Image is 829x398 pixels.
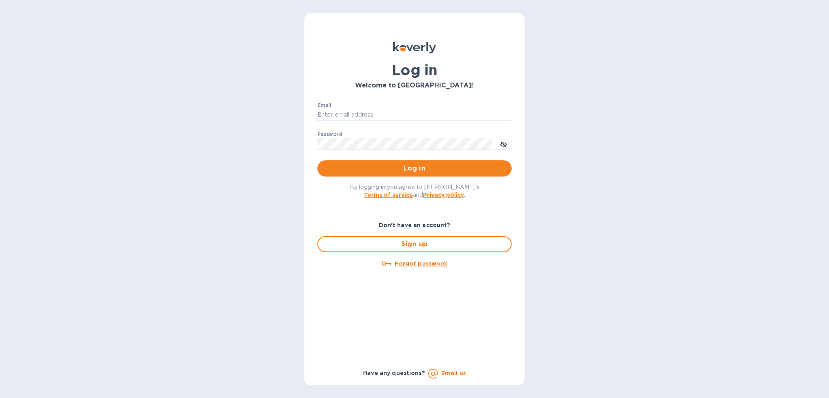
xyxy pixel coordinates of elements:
span: By logging in you agree to [PERSON_NAME]'s and . [350,184,480,198]
input: Enter email address [317,109,512,121]
button: Log in [317,160,512,177]
span: Sign up [325,239,504,249]
h1: Log in [317,62,512,79]
span: Log in [324,164,505,173]
a: Privacy policy [423,192,464,198]
a: Email us [441,370,466,377]
a: Terms of service [364,192,413,198]
label: Password [317,132,342,137]
b: Don't have an account? [379,222,451,228]
b: Have any questions? [363,370,425,376]
u: Forgot password [395,260,447,267]
label: Email [317,103,332,108]
h3: Welcome to [GEOGRAPHIC_DATA]! [317,82,512,89]
button: toggle password visibility [495,136,512,152]
button: Sign up [317,236,512,252]
img: Koverly [393,42,436,53]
